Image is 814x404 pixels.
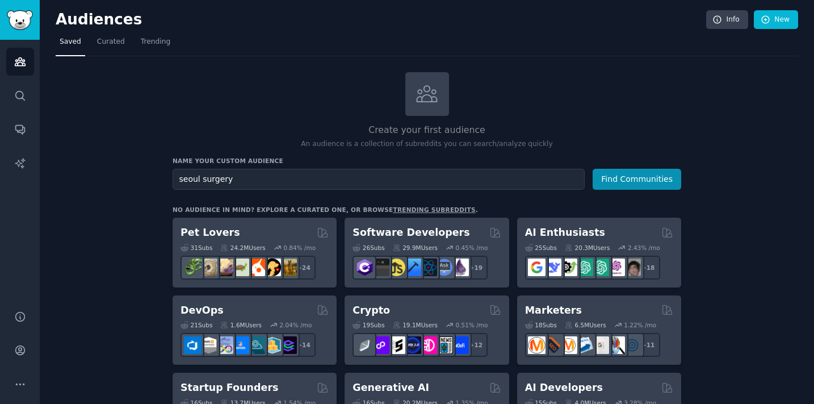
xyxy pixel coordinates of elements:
[184,336,202,354] img: azuredevops
[393,244,438,252] div: 29.9M Users
[525,381,603,395] h2: AI Developers
[283,244,316,252] div: 0.84 % /mo
[173,206,478,214] div: No audience in mind? Explore a curated one, or browse .
[451,259,469,276] img: elixir
[528,336,546,354] img: content_marketing
[435,259,453,276] img: AskComputerScience
[560,336,577,354] img: AskMarketing
[456,244,488,252] div: 0.45 % /mo
[137,33,174,56] a: Trending
[60,37,81,47] span: Saved
[544,259,561,276] img: DeepSeek
[628,244,660,252] div: 2.43 % /mo
[706,10,748,30] a: Info
[525,226,605,240] h2: AI Enthusiasts
[181,226,240,240] h2: Pet Lovers
[173,139,681,149] p: An audience is a collection of subreddits you can search/analyze quickly
[525,244,557,252] div: 25 Sub s
[451,336,469,354] img: defi_
[292,333,316,357] div: + 14
[97,37,125,47] span: Curated
[200,336,217,354] img: AWS_Certified_Experts
[544,336,561,354] img: bigseo
[607,336,625,354] img: MarketingResearch
[173,169,585,190] input: Pick a short name, like "Digital Marketers" or "Movie-Goers"
[181,381,278,395] h2: Startup Founders
[388,259,405,276] img: learnjavascript
[353,321,384,329] div: 19 Sub s
[279,259,297,276] img: dogbreed
[525,303,582,318] h2: Marketers
[464,256,488,280] div: + 19
[93,33,129,56] a: Curated
[216,259,233,276] img: leopardgeckos
[173,123,681,138] h2: Create your first audience
[181,244,212,252] div: 31 Sub s
[372,336,389,354] img: 0xPolygon
[456,321,488,329] div: 0.51 % /mo
[636,333,660,357] div: + 11
[576,259,593,276] img: chatgpt_promptDesign
[232,259,249,276] img: turtle
[220,321,262,329] div: 1.6M Users
[247,336,265,354] img: platformengineering
[623,336,641,354] img: OnlineMarketing
[393,206,475,213] a: trending subreddits
[353,226,469,240] h2: Software Developers
[356,259,374,276] img: csharp
[636,256,660,280] div: + 18
[419,259,437,276] img: reactnative
[372,259,389,276] img: software
[607,259,625,276] img: OpenAIDev
[292,256,316,280] div: + 24
[593,169,681,190] button: Find Communities
[216,336,233,354] img: Docker_DevOps
[184,259,202,276] img: herpetology
[280,321,312,329] div: 2.04 % /mo
[528,259,546,276] img: GoogleGeminiAI
[560,259,577,276] img: AItoolsCatalog
[754,10,798,30] a: New
[141,37,170,47] span: Trending
[388,336,405,354] img: ethstaker
[220,244,265,252] div: 24.2M Users
[565,244,610,252] div: 20.3M Users
[591,336,609,354] img: googleads
[56,11,706,29] h2: Audiences
[624,321,656,329] div: 1.22 % /mo
[435,336,453,354] img: CryptoNews
[232,336,249,354] img: DevOpsLinks
[173,157,681,165] h3: Name your custom audience
[279,336,297,354] img: PlatformEngineers
[464,333,488,357] div: + 12
[247,259,265,276] img: cockatiel
[404,259,421,276] img: iOSProgramming
[181,303,224,318] h2: DevOps
[181,321,212,329] div: 21 Sub s
[576,336,593,354] img: Emailmarketing
[356,336,374,354] img: ethfinance
[200,259,217,276] img: ballpython
[263,336,281,354] img: aws_cdk
[353,244,384,252] div: 26 Sub s
[393,321,438,329] div: 19.1M Users
[7,10,33,30] img: GummySearch logo
[565,321,606,329] div: 6.5M Users
[525,321,557,329] div: 18 Sub s
[353,303,390,318] h2: Crypto
[623,259,641,276] img: ArtificalIntelligence
[419,336,437,354] img: defiblockchain
[56,33,85,56] a: Saved
[263,259,281,276] img: PetAdvice
[404,336,421,354] img: web3
[353,381,429,395] h2: Generative AI
[591,259,609,276] img: chatgpt_prompts_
